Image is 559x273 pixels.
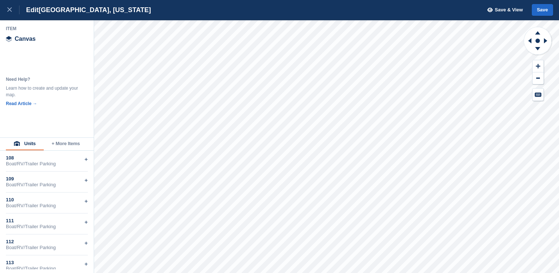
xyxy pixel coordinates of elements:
div: + [85,176,88,185]
div: Boat/RV/Trailer Parking [6,203,88,209]
div: + [85,260,88,269]
div: Need Help? [6,76,79,83]
div: 112 [6,239,88,245]
button: Units [6,138,44,150]
div: 112Boat/RV/Trailer Parking+ [6,234,88,255]
button: Zoom In [533,60,544,72]
div: Boat/RV/Trailer Parking [6,161,88,167]
div: + [85,239,88,248]
div: 111Boat/RV/Trailer Parking+ [6,213,88,234]
div: Boat/RV/Trailer Parking [6,224,88,230]
div: 111 [6,218,88,224]
div: Boat/RV/Trailer Parking [6,266,88,272]
button: Save & View [483,4,523,16]
div: + [85,218,88,227]
div: 110 [6,197,88,203]
button: + More Items [44,138,88,150]
span: Canvas [15,36,36,42]
a: Read Article → [6,101,37,106]
div: Learn how to create and update your map. [6,85,79,98]
div: 109 [6,176,88,182]
div: Edit [GEOGRAPHIC_DATA], [US_STATE] [19,6,151,14]
div: 109Boat/RV/Trailer Parking+ [6,172,88,193]
div: 110Boat/RV/Trailer Parking+ [6,193,88,213]
span: Save & View [495,6,523,14]
div: 108Boat/RV/Trailer Parking+ [6,151,88,172]
div: 108 [6,155,88,161]
div: Boat/RV/Trailer Parking [6,182,88,188]
img: canvas-icn.9d1aba5b.svg [6,36,12,42]
button: Zoom Out [533,72,544,85]
div: Item [6,26,88,32]
div: + [85,197,88,206]
div: + [85,155,88,164]
button: Keyboard Shortcuts [533,89,544,101]
button: Save [532,4,553,16]
div: Boat/RV/Trailer Parking [6,245,88,251]
div: 113 [6,260,88,266]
